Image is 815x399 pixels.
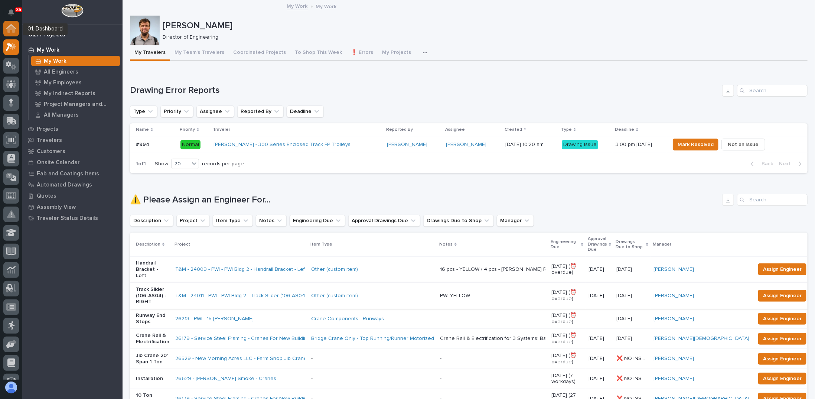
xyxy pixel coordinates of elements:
[130,155,152,173] p: 1 of 1
[170,45,229,61] button: My Team's Travelers
[737,194,808,206] div: Search
[653,240,671,249] p: Manager
[551,263,583,276] p: [DATE] (⏰ overdue)
[721,139,765,150] button: Not an Issue
[180,126,195,134] p: Priority
[44,90,95,97] p: My Indirect Reports
[290,45,346,61] button: To Shop This Week
[616,314,633,322] p: [DATE]
[758,263,806,275] button: Assign Engineer
[653,316,694,322] a: [PERSON_NAME]
[136,332,169,345] p: Crane Rail & Electrification
[378,45,415,61] button: My Projects
[758,313,806,325] button: Assign Engineer
[616,238,644,252] p: Drawings Due to Shop
[653,376,694,382] a: [PERSON_NAME]
[22,157,123,168] a: Onsite Calendar
[763,334,802,343] span: Assign Engineer
[213,215,253,227] button: Item Type
[196,106,234,117] button: Assignee
[22,168,123,179] a: Fab and Coatings Items
[176,215,210,227] button: Project
[346,45,378,61] button: ❗ Errors
[175,376,276,382] a: 26629 - [PERSON_NAME] Smoke - Cranes
[37,159,80,166] p: Onsite Calendar
[136,353,169,365] p: Jib Crane 20' Span 1 Ton
[37,47,59,53] p: My Work
[616,265,633,273] p: [DATE]
[175,316,254,322] a: 26213 - PWI - 15 [PERSON_NAME]
[551,289,583,302] p: [DATE] (⏰ overdue)
[758,373,806,385] button: Assign Engineer
[22,190,123,201] a: Quotes
[589,335,610,342] p: [DATE]
[497,215,534,227] button: Manager
[130,136,808,153] tr: #994#994 Normal[PERSON_NAME] - 300 Series Enclosed Track FP Trolleys [PERSON_NAME] [PERSON_NAME] ...
[256,215,287,227] button: Notes
[37,193,56,199] p: Quotes
[130,45,170,61] button: My Travelers
[311,266,358,273] a: Other (custom item)
[728,140,759,149] span: Not an Issue
[22,146,123,157] a: Customers
[136,286,169,305] p: Track Slider (106-AS04) - RIGHT
[175,240,190,249] p: Project
[616,140,653,148] p: 3:00 pm [DATE]
[310,240,332,249] p: Item Type
[202,161,244,167] p: records per page
[561,126,572,134] p: Type
[440,335,545,342] div: Crane Rail & Electrification for 3 Systems: Bay 1: #30 Rail - 120 Amp ElectroTrack Bay 2: #30 Rai...
[37,182,92,188] p: Automated Drawings
[213,126,230,134] p: Traveler
[551,312,583,325] p: [DATE] (⏰ overdue)
[22,179,123,190] a: Automated Drawings
[737,85,808,97] input: Search
[22,213,123,224] a: Traveler Status Details
[37,204,76,211] p: Assembly View
[763,374,802,383] span: Assign Engineer
[311,316,384,322] a: Crane Components - Runways
[440,356,441,362] div: -
[290,215,345,227] button: Engineering Due
[758,353,806,365] button: Assign Engineer
[37,126,58,133] p: Projects
[160,106,193,117] button: Priority
[653,335,749,342] a: [PERSON_NAME][DEMOGRAPHIC_DATA]
[562,140,598,149] div: Drawing Issue
[653,356,694,362] a: [PERSON_NAME]
[3,380,19,395] button: users-avatar
[44,58,66,65] p: My Work
[779,160,795,167] span: Next
[229,45,290,61] button: Coordinated Projects
[678,140,714,149] span: Mark Resolved
[22,123,123,134] a: Projects
[551,373,583,385] p: [DATE] (7 workdays)
[175,335,310,342] a: 26179 - Service Steel Framing - Cranes For New Building
[446,142,487,148] a: [PERSON_NAME]
[673,139,718,150] button: Mark Resolved
[29,99,123,109] a: Project Managers and Engineers
[589,266,610,273] p: [DATE]
[175,356,307,362] a: 26529 - New Morning Acres LLC - Farm Shop Jib Crane
[440,293,470,299] div: PWI YELLOW
[29,110,123,120] a: All Managers
[175,293,323,299] a: T&M - 24011 - PWI - PWI Bldg 2 - Track Slider (106-AS04) - Right
[155,161,168,167] p: Show
[588,235,607,254] p: Approval Drawings Due
[311,376,434,382] p: -
[44,69,78,75] p: All Engineers
[386,126,413,134] p: Reported By
[237,106,284,117] button: Reported By
[136,312,169,325] p: Runway End Stops
[311,356,434,362] p: -
[22,134,123,146] a: Travelers
[440,376,441,382] div: -
[505,142,556,148] p: [DATE] 10:20 am
[505,126,522,134] p: Created
[311,335,434,342] a: Bridge Crane Only - Top Running/Runner Motorized
[172,160,189,168] div: 20
[446,126,465,134] p: Assignee
[37,171,99,177] p: Fab and Coatings Items
[616,291,633,299] p: [DATE]
[653,266,694,273] a: [PERSON_NAME]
